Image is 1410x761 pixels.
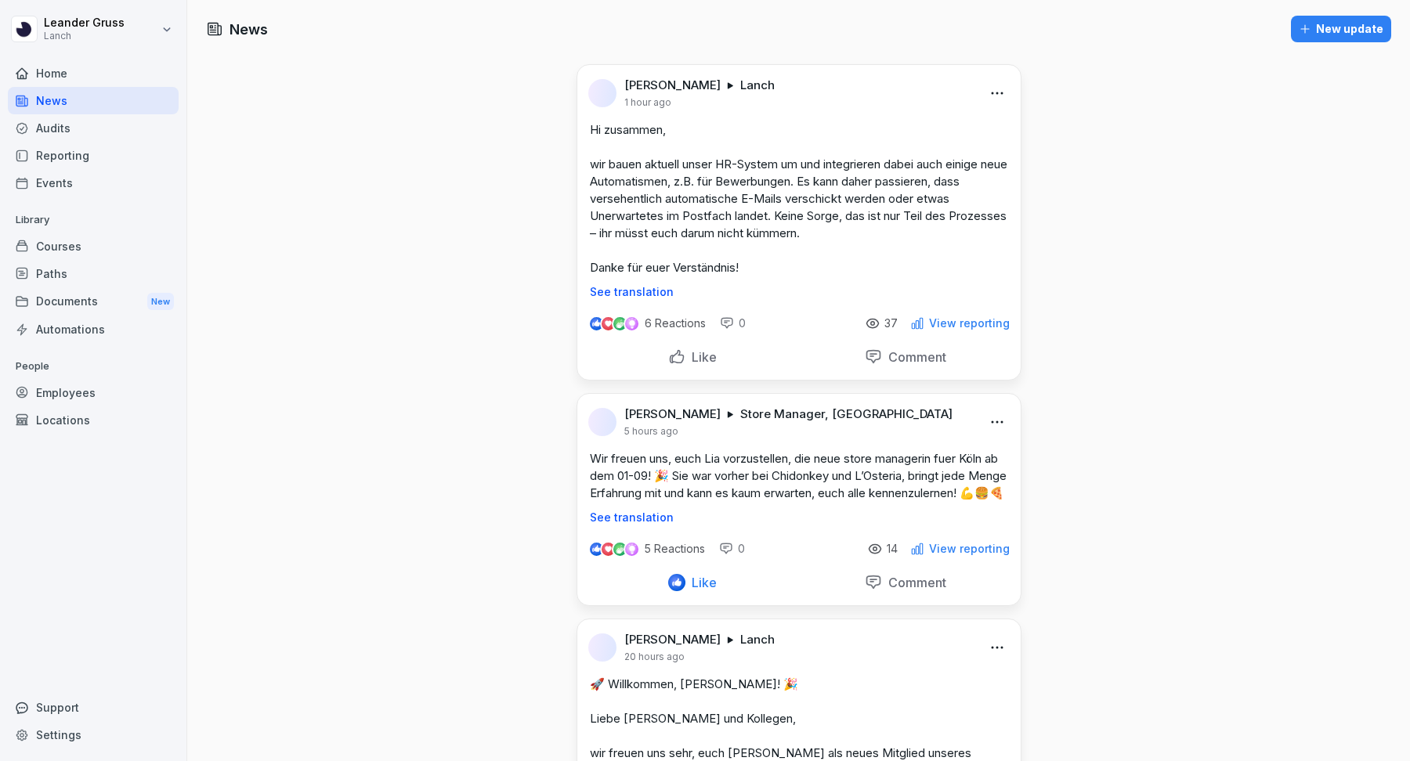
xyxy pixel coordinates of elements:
div: Support [8,694,179,721]
p: See translation [590,286,1008,298]
p: 5 hours ago [624,425,678,438]
p: [PERSON_NAME] [624,78,721,93]
img: l5aexj2uen8fva72jjw1hczl.png [588,408,616,436]
p: Lanch [740,78,775,93]
h1: News [230,19,268,40]
div: 0 [719,541,745,557]
img: l5aexj2uen8fva72jjw1hczl.png [588,633,616,662]
img: love [602,318,614,330]
p: Like [685,349,717,365]
p: 1 hour ago [624,96,671,109]
a: News [8,87,179,114]
p: 20 hours ago [624,651,685,663]
img: l5aexj2uen8fva72jjw1hczl.png [588,79,616,107]
img: inspiring [625,316,638,330]
img: like [590,317,602,330]
div: New [147,293,174,311]
a: DocumentsNew [8,287,179,316]
p: Comment [882,575,946,590]
div: Documents [8,287,179,316]
p: 14 [887,543,898,555]
img: love [602,543,614,555]
img: inspiring [625,542,638,556]
a: Automations [8,316,179,343]
div: 0 [720,316,746,331]
a: Home [8,60,179,87]
p: View reporting [929,543,1010,555]
p: 5 Reactions [645,543,705,555]
img: celebrate [613,317,627,330]
img: celebrate [613,543,627,556]
p: [PERSON_NAME] [624,632,721,647]
a: Events [8,169,179,197]
p: Comment [882,349,946,365]
p: [PERSON_NAME] [624,406,721,422]
p: Leander Gruss [44,16,125,30]
a: Employees [8,379,179,406]
a: Audits [8,114,179,142]
p: View reporting [929,317,1010,330]
p: 6 Reactions [645,317,706,330]
p: Like [685,575,717,590]
p: Hi zusammen, wir bauen aktuell unser HR-System um und integrieren dabei auch einige neue Automati... [590,121,1008,276]
a: Paths [8,260,179,287]
p: Lanch [740,632,775,647]
p: People [8,354,179,379]
a: Reporting [8,142,179,169]
a: Courses [8,233,179,260]
a: Settings [8,721,179,748]
p: See translation [590,511,1008,524]
p: Wir freuen uns, euch Lia vorzustellen, die neue store managerin fuer Köln ab dem 01-09! 🎉 Sie war... [590,450,1008,502]
p: Lanch [44,31,125,41]
img: like [590,543,602,555]
p: Library [8,207,179,233]
div: New update [1299,20,1383,38]
p: Store Manager, [GEOGRAPHIC_DATA] [740,406,953,422]
p: 37 [884,317,898,330]
a: Locations [8,406,179,434]
button: New update [1291,16,1391,42]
